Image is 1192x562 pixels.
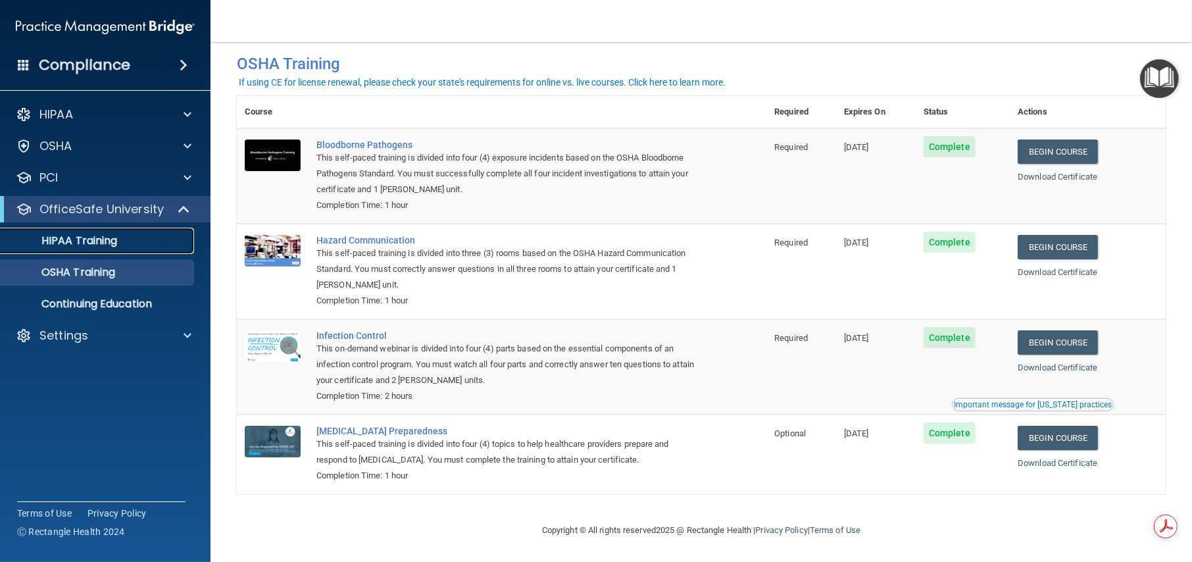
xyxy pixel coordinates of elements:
[237,55,1166,73] h4: OSHA Training
[1018,426,1098,450] a: Begin Course
[774,142,808,152] span: Required
[316,468,701,484] div: Completion Time: 1 hour
[924,232,976,253] span: Complete
[836,96,916,128] th: Expires On
[924,422,976,444] span: Complete
[16,201,191,217] a: OfficeSafe University
[461,509,941,551] div: Copyright © All rights reserved 2025 @ Rectangle Health | |
[16,170,191,186] a: PCI
[1018,458,1097,468] a: Download Certificate
[239,78,726,87] div: If using CE for license renewal, please check your state's requirements for online vs. live cours...
[774,238,808,247] span: Required
[39,170,58,186] p: PCI
[16,328,191,344] a: Settings
[237,76,728,89] button: If using CE for license renewal, please check your state's requirements for online vs. live cours...
[87,507,147,520] a: Privacy Policy
[39,56,130,74] h4: Compliance
[1018,235,1098,259] a: Begin Course
[844,428,869,438] span: [DATE]
[39,328,88,344] p: Settings
[844,238,869,247] span: [DATE]
[1018,330,1098,355] a: Begin Course
[17,525,125,538] span: Ⓒ Rectangle Health 2024
[316,235,701,245] a: Hazard Communication
[844,333,869,343] span: [DATE]
[316,150,701,197] div: This self-paced training is divided into four (4) exposure incidents based on the OSHA Bloodborne...
[9,297,188,311] p: Continuing Education
[316,293,701,309] div: Completion Time: 1 hour
[810,525,860,535] a: Terms of Use
[1018,363,1097,372] a: Download Certificate
[916,96,1010,128] th: Status
[9,266,115,279] p: OSHA Training
[316,426,701,436] a: [MEDICAL_DATA] Preparedness
[9,234,117,247] p: HIPAA Training
[766,96,836,128] th: Required
[1018,267,1097,277] a: Download Certificate
[316,436,701,468] div: This self-paced training is divided into four (4) topics to help healthcare providers prepare and...
[1010,96,1166,128] th: Actions
[316,245,701,293] div: This self-paced training is divided into three (3) rooms based on the OSHA Hazard Communication S...
[844,142,869,152] span: [DATE]
[16,138,191,154] a: OSHA
[39,138,72,154] p: OSHA
[1018,140,1098,164] a: Begin Course
[316,140,701,150] a: Bloodborne Pathogens
[755,525,807,535] a: Privacy Policy
[1140,59,1179,98] button: Open Resource Center
[924,327,976,348] span: Complete
[316,330,701,341] a: Infection Control
[39,201,164,217] p: OfficeSafe University
[316,388,701,404] div: Completion Time: 2 hours
[952,398,1114,411] button: Read this if you are a dental practitioner in the state of CA
[16,107,191,122] a: HIPAA
[774,428,806,438] span: Optional
[39,107,73,122] p: HIPAA
[924,136,976,157] span: Complete
[237,96,309,128] th: Course
[17,507,72,520] a: Terms of Use
[1018,172,1097,182] a: Download Certificate
[774,333,808,343] span: Required
[954,401,1112,409] div: Important message for [US_STATE] practices
[316,197,701,213] div: Completion Time: 1 hour
[16,14,195,40] img: PMB logo
[316,341,701,388] div: This on-demand webinar is divided into four (4) parts based on the essential components of an inf...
